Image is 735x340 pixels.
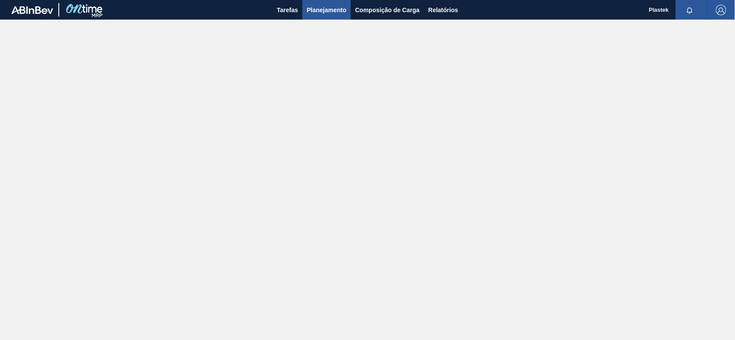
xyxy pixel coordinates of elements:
span: Tarefas [277,5,298,15]
span: Relatórios [428,5,458,15]
span: Composição de Carga [355,5,420,15]
button: Notificações [676,4,704,16]
span: Planejamento [307,5,346,15]
img: Logout [716,5,726,15]
img: TNhmsLtSVTkK8tSr43FrP2fwEKptu5GPRR3wAAAABJRU5ErkJggg== [11,6,53,14]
